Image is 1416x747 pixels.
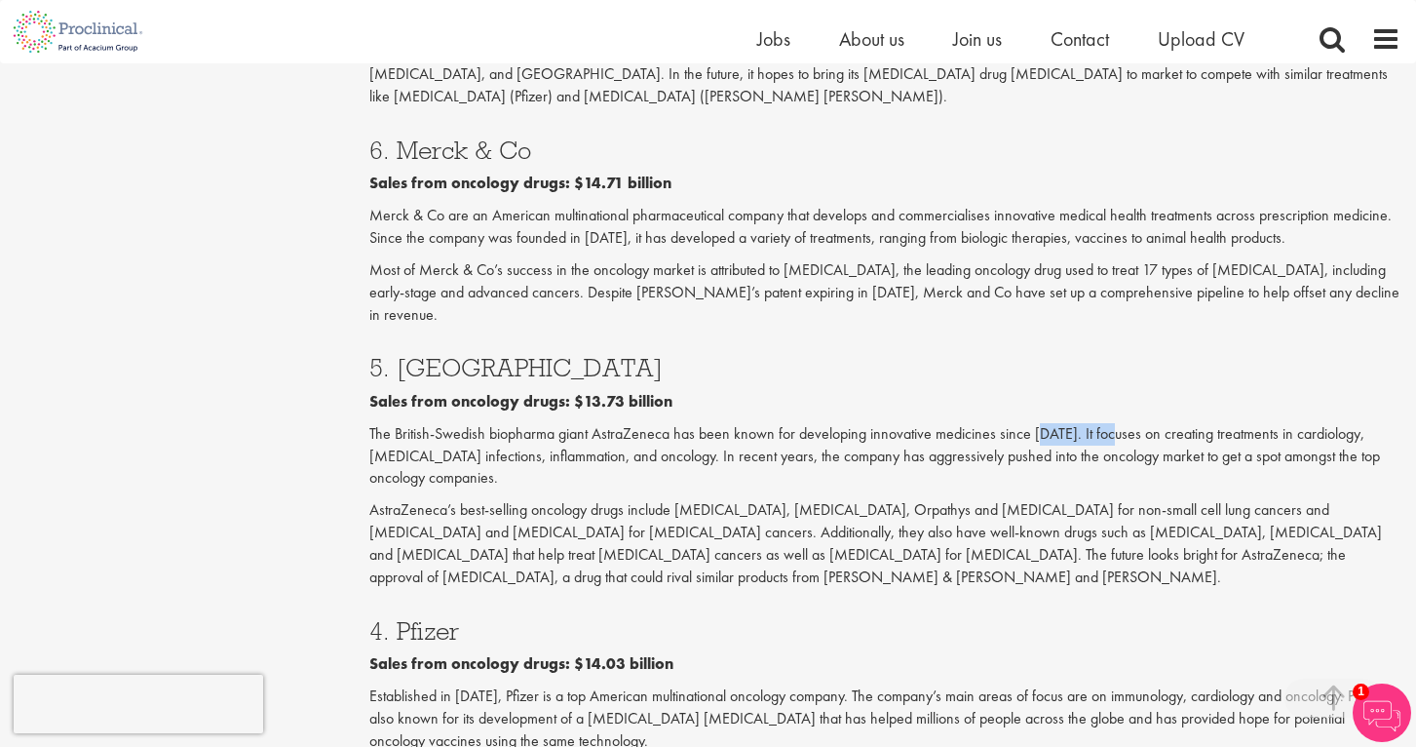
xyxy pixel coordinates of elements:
a: Contact [1051,26,1109,52]
a: About us [839,26,904,52]
p: Merck & Co are an American multinational pharmaceutical company that develops and commercialises ... [369,205,1400,250]
iframe: reCAPTCHA [14,675,263,733]
a: Jobs [757,26,790,52]
img: Chatbot [1353,684,1411,742]
a: Join us [953,26,1002,52]
p: The British-Swedish biopharma giant AstraZeneca has been known for developing innovative medicine... [369,423,1400,491]
p: AstraZeneca’s best-selling oncology drugs include [MEDICAL_DATA], [MEDICAL_DATA], Orpathys and [M... [369,499,1400,588]
p: Most of Merck & Co’s success in the oncology market is attributed to [MEDICAL_DATA], the leading ... [369,259,1400,327]
b: Sales from oncology drugs: $14.03 billion [369,653,673,674]
h3: 4. Pfizer [369,618,1400,644]
a: Upload CV [1158,26,1244,52]
h3: 6. Merck & Co [369,138,1400,163]
b: Sales from oncology drugs: $14.71 billion [369,173,671,193]
p: With a presence in over 150 countries across the globe, it creates and develops innovative treatm... [369,20,1400,108]
span: 1 [1353,684,1369,700]
b: Sales from oncology drugs: $13.73 billion [369,391,672,412]
h3: 5. [GEOGRAPHIC_DATA] [369,355,1400,380]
